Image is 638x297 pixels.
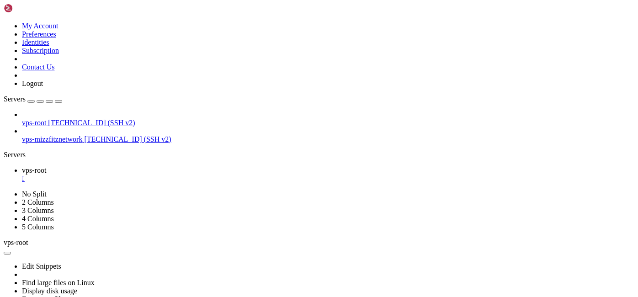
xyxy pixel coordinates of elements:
x-row: root@main:~# [4,250,520,259]
x-row: System load: 0.56 Processes: 195 [4,45,520,53]
x-row: - Listen on :6080 [4,217,520,226]
span: vps-mizzfitznetwork [22,135,82,143]
a: vps-mizzfitznetwork [TECHNICAL_ID] (SSH v2) [22,135,634,143]
div: (13, 30) [54,250,58,259]
li: vps-root [TECHNICAL_ID] (SSH v2) [22,111,634,127]
a: vps-root [22,166,634,183]
x-row: System information as of [DATE] [4,28,520,37]
x-row: Usage of /: 15.8% of 98.31GB Users logged in: 0 [4,53,520,61]
x-row: 16 additional security updates can be applied with ESM Apps. [4,160,520,168]
a:  [22,175,634,183]
x-row: Last login: [DATE] from [TECHNICAL_ID] [4,193,520,201]
a: Find large files on Linux [22,279,95,286]
x-row: [URL][DOMAIN_NAME] [4,111,520,119]
span: vps-root [4,239,28,246]
x-row: - Web server. Web root: /usr/share/novnc [4,226,520,234]
a: Edit Snippets [22,262,61,270]
li: vps-mizzfitznetwork [TECHNICAL_ID] (SSH v2) [22,127,634,143]
x-row: * Support: [URL][DOMAIN_NAME] [4,12,520,20]
x-row: Swap usage: 0% [4,69,520,78]
x-row: 0 updates can be applied immediately. [4,143,520,152]
x-row: - No SSL/TLS support (no cert file) [4,234,520,242]
x-row: Learn more about enabling ESM Apps service at [URL][DOMAIN_NAME] [4,168,520,176]
a: Subscription [22,47,59,54]
span: vps-root [22,166,46,174]
a: No Split [22,190,47,198]
img: Shellngn [4,4,56,13]
div: Servers [4,151,634,159]
a: 5 Columns [22,223,54,231]
a: Preferences [22,30,56,38]
x-row: * Management: [URL][DOMAIN_NAME] [4,4,520,12]
span: vps-root [22,119,46,127]
a: Servers [4,95,62,103]
x-row: Memory usage: 4% IPv4 address for eth0: [TECHNICAL_ID] [4,61,520,69]
x-row: WebSocket server settings: [4,209,520,217]
a: Display disk usage [22,287,77,295]
a: 4 Columns [22,215,54,223]
a: Identities [22,38,49,46]
a: 3 Columns [22,207,54,214]
x-row: - Backgrounding (daemon) [4,242,520,250]
x-row: Expanded Security Maintenance for Applications is not enabled. [4,127,520,135]
a: My Account [22,22,58,30]
x-row: root@main:~# websockify -D --web=/usr/share/novnc/ --cert=/home/ubuntu/novnc.pem 6080 localhost:5901 [4,201,520,209]
x-row: * Strictly confined Kubernetes makes edge and IoT secure. Learn how MicroK8s [4,86,520,94]
a: vps-root [TECHNICAL_ID] (SSH v2) [22,119,634,127]
x-row: just raised the bar for easy, resilient and secure K8s cluster deployment. [4,94,520,102]
span: Servers [4,95,26,103]
a: Contact Us [22,63,55,71]
span: [TECHNICAL_ID] (SSH v2) [84,135,171,143]
span: [TECHNICAL_ID] (SSH v2) [48,119,135,127]
a: Logout [22,80,43,87]
a: 2 Columns [22,198,54,206]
